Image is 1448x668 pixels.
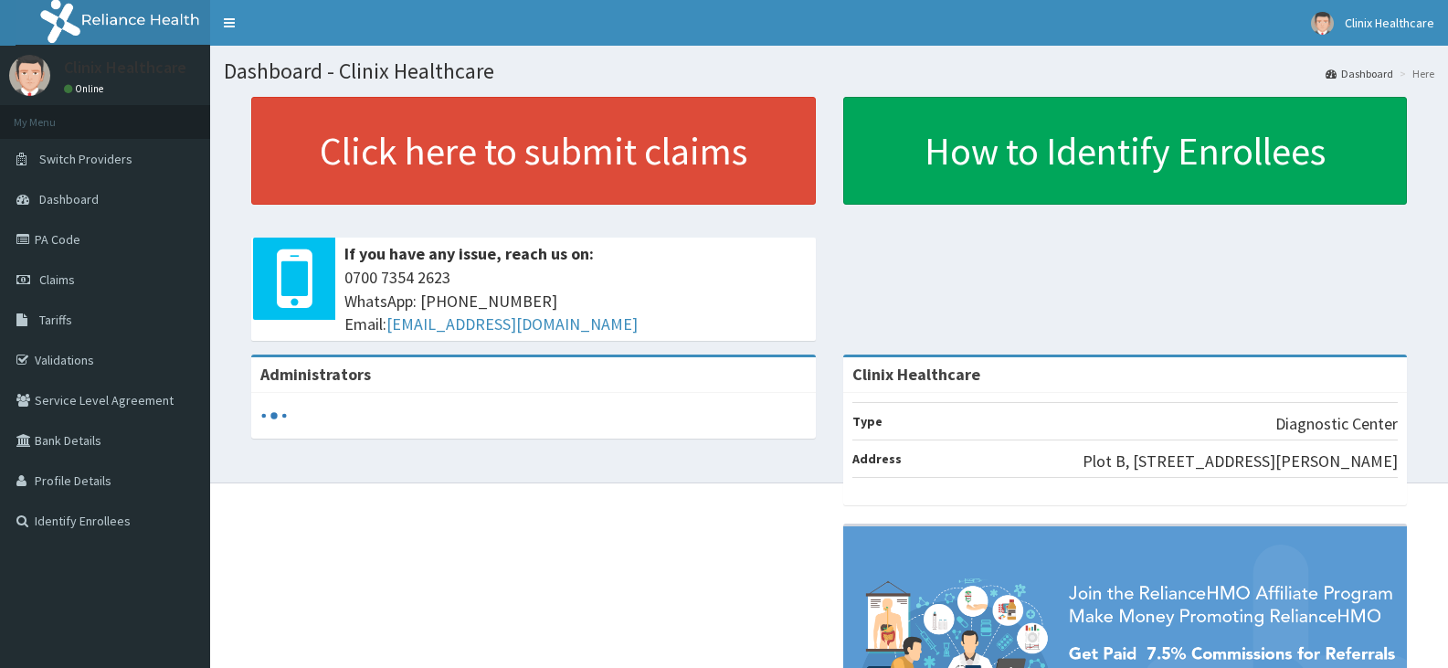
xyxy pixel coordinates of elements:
b: Address [852,451,902,467]
strong: Clinix Healthcare [852,364,980,385]
p: Diagnostic Center [1275,412,1398,436]
h1: Dashboard - Clinix Healthcare [224,59,1434,83]
li: Here [1395,66,1434,81]
b: Type [852,413,883,429]
a: How to Identify Enrollees [843,97,1408,205]
img: User Image [9,55,50,96]
b: If you have any issue, reach us on: [344,243,594,264]
a: Click here to submit claims [251,97,816,205]
span: Dashboard [39,191,99,207]
span: 0700 7354 2623 WhatsApp: [PHONE_NUMBER] Email: [344,266,807,336]
a: Online [64,82,108,95]
span: Claims [39,271,75,288]
img: User Image [1311,12,1334,35]
b: Administrators [260,364,371,385]
a: [EMAIL_ADDRESS][DOMAIN_NAME] [386,313,638,334]
span: Switch Providers [39,151,132,167]
p: Clinix Healthcare [64,59,186,76]
svg: audio-loading [260,402,288,429]
a: Dashboard [1326,66,1393,81]
span: Tariffs [39,312,72,328]
span: Clinix Healthcare [1345,15,1434,31]
p: Plot B, [STREET_ADDRESS][PERSON_NAME] [1083,450,1398,473]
